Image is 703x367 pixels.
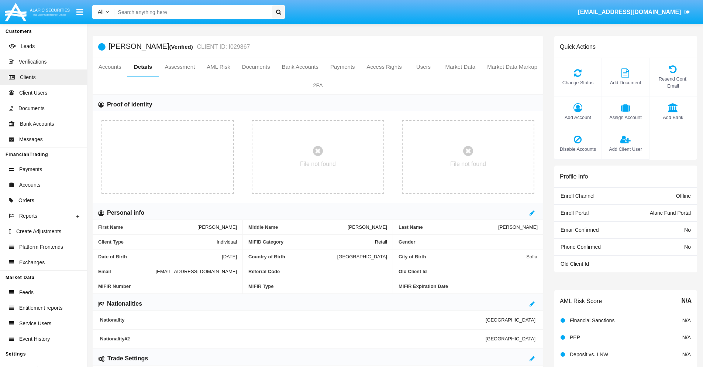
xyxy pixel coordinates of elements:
span: Messages [19,136,43,143]
span: [PERSON_NAME] [498,224,538,230]
a: All [92,8,114,16]
span: Financial Sanctions [570,317,614,323]
span: N/A [682,334,691,340]
a: Bank Accounts [276,58,324,76]
h6: Personal info [107,209,144,217]
a: AML Risk [201,58,236,76]
span: [GEOGRAPHIC_DATA] [486,317,535,323]
span: [GEOGRAPHIC_DATA] [486,336,535,341]
span: Platform Frontends [19,243,63,251]
h6: AML Risk Score [560,298,602,305]
span: PEP [570,334,580,340]
a: Documents [236,58,276,76]
span: [DATE] [222,254,237,259]
span: City of Birth [399,254,526,259]
span: Add Client User [606,146,645,153]
span: Referral Code [248,269,387,274]
span: MiFIR Expiration Date [399,283,538,289]
a: Assessment [159,58,201,76]
span: Change Status [558,79,598,86]
span: Email [98,269,156,274]
span: Resend Conf. Email [653,75,693,89]
span: [PERSON_NAME] [348,224,387,230]
h6: Nationalities [107,300,142,308]
span: Documents [18,105,45,112]
a: Users [408,58,440,76]
span: Reports [19,212,37,220]
span: Phone Confirmed [561,244,601,250]
a: 2FA [93,77,543,94]
span: First Name [98,224,197,230]
a: Payments [324,58,361,76]
span: Gender [399,239,538,245]
small: CLIENT ID: I029867 [195,44,250,50]
a: Access Rights [361,58,408,76]
span: MiFIR Number [98,283,237,289]
span: Middle Name [248,224,348,230]
h6: Proof of identity [107,101,152,109]
span: Client Users [19,89,47,97]
span: Service Users [19,320,51,327]
span: Date of Birth [98,254,222,259]
span: Feeds [19,289,34,296]
span: [EMAIL_ADDRESS][DOMAIN_NAME] [156,269,237,274]
a: Market Data Markup [481,58,543,76]
span: Old Client Id [561,261,589,267]
span: [EMAIL_ADDRESS][DOMAIN_NAME] [578,9,681,15]
span: Sofia [526,254,537,259]
h6: Quick Actions [560,43,596,50]
h5: [PERSON_NAME] [108,43,250,51]
span: Leads [21,43,35,50]
span: Clients [20,74,36,81]
span: Email Confirmed [561,227,599,233]
span: Add Bank [653,114,693,121]
h6: Profile Info [560,173,588,180]
span: Bank Accounts [20,120,54,128]
span: Nationality #2 [100,336,486,341]
span: [GEOGRAPHIC_DATA] [337,254,387,259]
span: Disable Accounts [558,146,598,153]
span: Exchanges [19,259,45,266]
span: Enroll Portal [561,210,589,216]
span: Old Client Id [399,269,537,274]
span: MiFIR Type [248,283,387,289]
a: Accounts [93,58,127,76]
span: Deposit vs. LNW [570,351,608,357]
span: Verifications [19,58,46,66]
div: (Verified) [169,43,195,51]
span: Country of Birth [248,254,337,259]
span: MiFID Category [248,239,375,245]
a: [EMAIL_ADDRESS][DOMAIN_NAME] [575,2,694,23]
span: Orders [18,197,34,204]
span: Accounts [19,181,41,189]
span: Offline [676,193,691,199]
span: Nationality [100,317,486,323]
span: Alaric Fund Portal [650,210,691,216]
img: Logo image [4,1,71,23]
h6: Trade Settings [107,354,148,363]
span: Event History [19,335,50,343]
span: Individual [217,239,237,245]
span: Add Document [606,79,645,86]
span: Entitlement reports [19,304,63,312]
span: [PERSON_NAME] [197,224,237,230]
span: Payments [19,166,42,173]
span: N/A [682,317,691,323]
span: Add Account [558,114,598,121]
span: Retail [375,239,387,245]
span: N/A [681,296,692,305]
a: Details [127,58,159,76]
span: Create Adjustments [16,228,61,235]
span: Client Type [98,239,217,245]
span: Last Name [399,224,498,230]
span: Assign Account [606,114,645,121]
span: All [98,9,104,15]
span: No [684,227,691,233]
span: N/A [682,351,691,357]
a: Market Data [439,58,481,76]
span: Enroll Channel [561,193,595,199]
span: No [684,244,691,250]
input: Search [114,5,270,19]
